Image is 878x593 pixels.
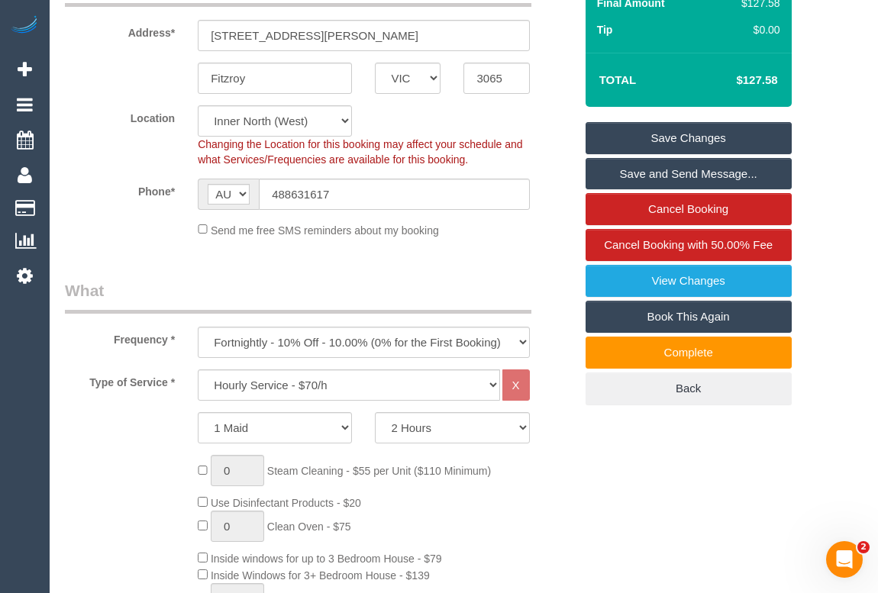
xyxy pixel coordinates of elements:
[259,179,529,210] input: Phone*
[198,138,522,166] span: Changing the Location for this booking may affect your schedule and what Services/Frequencies are...
[586,337,792,369] a: Complete
[586,301,792,333] a: Book This Again
[53,327,186,347] label: Frequency *
[53,179,186,199] label: Phone*
[211,553,442,565] span: Inside windows for up to 3 Bedroom House - $79
[604,238,773,251] span: Cancel Booking with 50.00% Fee
[211,224,439,236] span: Send me free SMS reminders about my booking
[597,22,613,37] label: Tip
[586,229,792,261] a: Cancel Booking with 50.00% Fee
[586,372,792,404] a: Back
[586,193,792,225] a: Cancel Booking
[734,22,780,37] div: $0.00
[198,63,352,94] input: Suburb*
[690,74,777,87] h4: $127.58
[53,369,186,390] label: Type of Service *
[267,465,491,477] span: Steam Cleaning - $55 per Unit ($110 Minimum)
[267,520,351,533] span: Clean Oven - $75
[211,569,430,582] span: Inside Windows for 3+ Bedroom House - $139
[53,105,186,126] label: Location
[53,20,186,40] label: Address*
[463,63,529,94] input: Post Code*
[599,73,637,86] strong: Total
[9,15,40,37] img: Automaid Logo
[65,279,531,314] legend: What
[211,497,361,509] span: Use Disinfectant Products - $20
[857,541,870,553] span: 2
[586,265,792,297] a: View Changes
[586,158,792,190] a: Save and Send Message...
[826,541,863,578] iframe: Intercom live chat
[586,122,792,154] a: Save Changes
